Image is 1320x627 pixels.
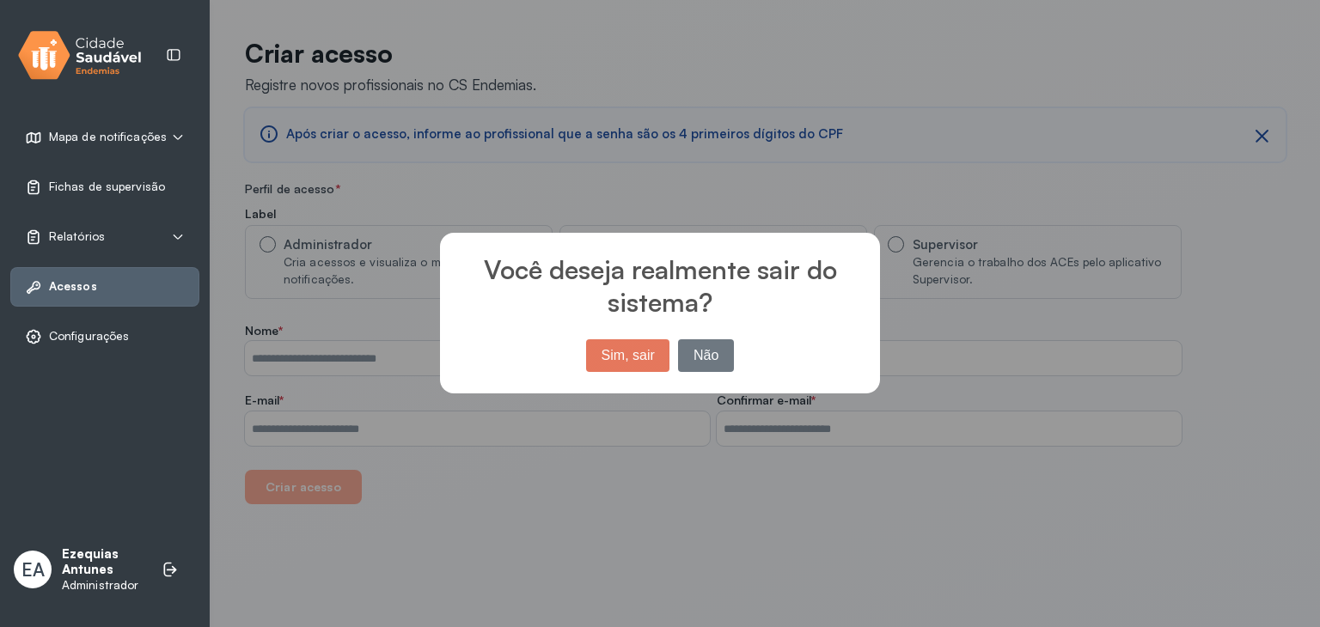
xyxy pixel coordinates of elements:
[62,578,144,593] p: Administrador
[49,279,97,294] span: Acessos
[440,233,880,318] h2: Você deseja realmente sair do sistema?
[18,27,142,83] img: logo.svg
[49,180,165,194] span: Fichas de supervisão
[62,546,144,579] p: Ezequias Antunes
[49,130,167,144] span: Mapa de notificações
[49,329,129,344] span: Configurações
[49,229,105,244] span: Relatórios
[586,339,669,372] button: Sim, sair
[21,558,45,581] span: EA
[678,339,734,372] button: Não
